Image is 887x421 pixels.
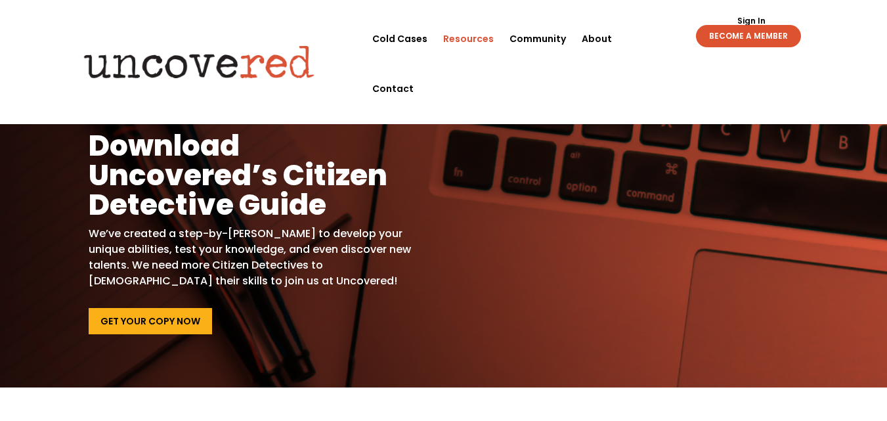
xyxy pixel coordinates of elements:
a: Resources [443,14,494,64]
p: We’ve created a step-by-[PERSON_NAME] to develop your unique abilities, test your knowledge, and ... [89,226,424,289]
a: Contact [372,64,414,114]
a: BECOME A MEMBER [696,25,801,47]
a: Cold Cases [372,14,427,64]
a: Sign In [730,17,773,25]
a: About [582,14,612,64]
h1: Download Uncovered’s Citizen Detective Guide [89,131,424,226]
a: Community [509,14,566,64]
img: Uncovered logo [73,36,326,87]
a: Get Your Copy Now [89,308,212,334]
